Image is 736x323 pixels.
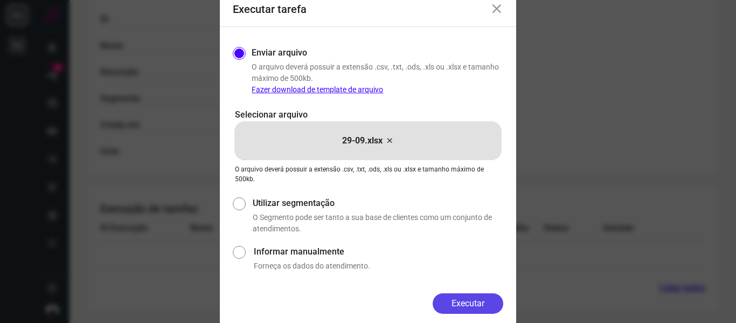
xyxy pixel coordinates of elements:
label: Informar manualmente [254,245,503,258]
button: Executar [433,293,503,314]
p: O arquivo deverá possuir a extensão .csv, .txt, .ods, .xls ou .xlsx e tamanho máximo de 500kb. [252,61,503,95]
label: Enviar arquivo [252,46,307,59]
h3: Executar tarefa [233,3,307,16]
p: Selecionar arquivo [235,108,501,121]
p: 29-09.xlsx [342,134,383,147]
p: Forneça os dados do atendimento. [254,260,503,272]
label: Utilizar segmentação [253,197,503,210]
p: O arquivo deverá possuir a extensão .csv, .txt, .ods, .xls ou .xlsx e tamanho máximo de 500kb. [235,164,501,184]
p: O Segmento pode ser tanto a sua base de clientes como um conjunto de atendimentos. [253,212,503,235]
a: Fazer download de template de arquivo [252,85,383,94]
